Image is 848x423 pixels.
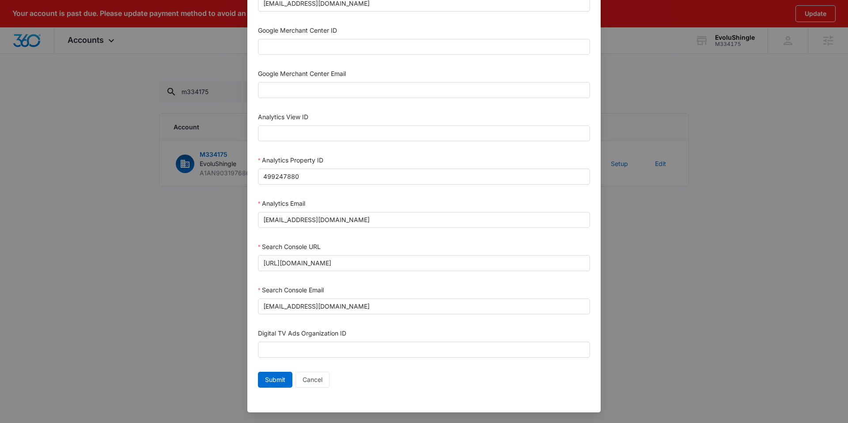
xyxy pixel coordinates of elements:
[258,113,308,121] label: Analytics View ID
[258,255,590,271] input: Search Console URL
[295,372,329,388] button: Cancel
[258,70,346,77] label: Google Merchant Center Email
[258,26,337,34] label: Google Merchant Center ID
[258,372,292,388] button: Submit
[258,243,321,250] label: Search Console URL
[258,125,590,141] input: Analytics View ID
[258,169,590,185] input: Analytics Property ID
[258,82,590,98] input: Google Merchant Center Email
[258,286,324,294] label: Search Console Email
[258,200,305,207] label: Analytics Email
[258,298,590,314] input: Search Console Email
[258,156,323,164] label: Analytics Property ID
[303,375,322,385] span: Cancel
[258,212,590,228] input: Analytics Email
[258,39,590,55] input: Google Merchant Center ID
[258,342,590,358] input: Digital TV Ads Organization ID
[258,329,346,337] label: Digital TV Ads Organization ID
[265,375,285,385] span: Submit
